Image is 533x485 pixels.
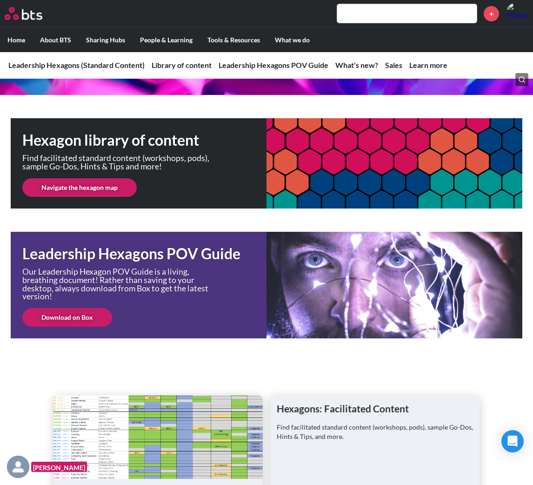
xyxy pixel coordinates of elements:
[506,2,528,25] a: Profile
[22,268,218,300] p: Our Leadership Hexagon POV Guide is a living, breathing document! Rather than saving to your desk...
[79,28,133,52] label: Sharing Hubs
[8,61,145,69] a: Leadership Hexagons (Standard Content)
[501,430,524,452] div: Open Intercom Messenger
[335,61,378,69] a: What's new?
[409,61,447,69] a: Learn more
[22,243,266,264] h1: Leadership Hexagons POV Guide
[277,423,473,441] p: Find facilitated standard content (workshops, pods), sample Go-Dos, Hints & Tips, and more.
[152,61,212,69] a: Library of content
[385,61,402,69] a: Sales
[267,28,317,52] label: What we do
[7,456,29,478] img: F
[200,28,267,52] label: Tools & Resources
[506,2,528,25] img: Marya Tykal
[484,6,499,21] a: +
[33,28,79,52] label: About BTS
[219,61,328,69] a: Leadership Hexagons POV Guide
[22,178,137,197] a: Navigate the hexagon map
[22,308,112,327] a: Download on Box
[22,154,218,170] p: Find facilitated standard content (workshops, pods), sample Go-Dos, Hints & Tips and more!
[133,28,200,52] label: People & Learning
[22,130,266,151] h1: Hexagon library of content
[31,462,87,472] figcaption: [PERSON_NAME]
[5,7,60,20] a: Go home
[5,7,42,20] img: BTS Logo
[277,402,473,415] h1: Hexagons: Facilitated Content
